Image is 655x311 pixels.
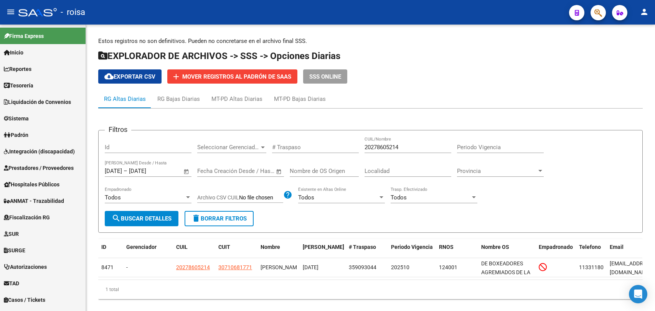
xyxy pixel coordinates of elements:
mat-icon: help [283,190,292,199]
span: ID [101,244,106,250]
datatable-header-cell: CUIL [173,239,215,264]
span: Mover registros al PADRÓN de SAAS [182,73,291,80]
span: 124001 [439,264,457,270]
span: [PERSON_NAME] [261,264,302,270]
button: Mover registros al PADRÓN de SAAS [167,69,297,84]
button: Borrar Filtros [185,211,254,226]
span: Borrar Filtros [191,215,247,222]
button: Open calendar [275,167,284,176]
datatable-header-cell: Nombre OS [478,239,536,264]
span: # Traspaso [349,244,376,250]
span: Telefono [579,244,601,250]
button: Buscar Detalles [105,211,178,226]
span: Autorizaciones [4,263,47,271]
span: - roisa [61,4,85,21]
span: 8471 [101,264,114,270]
span: - [126,264,128,270]
span: Empadronado [539,244,573,250]
span: Nombre [261,244,280,250]
mat-icon: cloud_download [104,72,114,81]
span: Casos / Tickets [4,296,45,304]
span: SSS ONLINE [309,73,341,80]
span: – [124,168,127,174]
span: Email [610,244,624,250]
div: RG Bajas Diarias [157,95,200,103]
div: Open Intercom Messenger [629,285,647,303]
div: MT-PD Altas Diarias [211,95,262,103]
datatable-header-cell: Nombre [257,239,300,264]
datatable-header-cell: Fecha Traspaso [300,239,346,264]
span: Fiscalización RG [4,213,50,222]
button: Open calendar [182,167,191,176]
span: giselleo238+94@gmail.com [610,260,654,275]
span: Seleccionar Gerenciador [197,144,259,151]
span: Exportar CSV [104,73,155,80]
span: Inicio [4,48,23,57]
span: Firma Express [4,32,44,40]
span: SURGE [4,246,25,255]
span: Todos [298,194,314,201]
span: Todos [105,194,121,201]
button: Exportar CSV [98,69,162,84]
span: 20278605214 [176,264,210,270]
div: [DATE] [303,263,343,272]
mat-icon: menu [6,7,15,16]
datatable-header-cell: CUIT [215,239,257,264]
datatable-header-cell: ID [98,239,123,264]
span: CUIL [176,244,188,250]
p: Estos registros no son definitivos. Pueden no concretarse en el archivo final SSS. [98,37,643,45]
input: Fecha fin [129,168,166,174]
datatable-header-cell: RNOS [436,239,478,264]
span: Buscar Detalles [112,215,172,222]
span: Prestadores / Proveedores [4,164,74,172]
span: Tesorería [4,81,33,90]
mat-icon: delete [191,214,201,223]
span: Padrón [4,131,28,139]
span: Integración (discapacidad) [4,147,75,156]
span: Todos [391,194,407,201]
input: Fecha fin [235,168,272,174]
span: 359093044 [349,264,376,270]
span: EXPLORADOR DE ARCHIVOS -> SSS -> Opciones Diarias [98,51,340,61]
span: Provincia [457,168,537,174]
span: DE BOXEADORES AGREMIADOS DE LA [GEOGRAPHIC_DATA] [481,260,533,284]
span: 202510 [391,264,409,270]
span: Reportes [4,65,31,73]
span: 1133118074 [579,264,610,270]
div: 1 total [98,280,643,299]
span: SUR [4,230,19,238]
div: RG Altas Diarias [104,95,146,103]
mat-icon: add [172,72,181,81]
span: CUIT [218,244,230,250]
datatable-header-cell: Periodo Vigencia [388,239,436,264]
button: SSS ONLINE [303,69,347,84]
span: 30710681771 [218,264,252,270]
datatable-header-cell: # Traspaso [346,239,388,264]
datatable-header-cell: Email [607,239,649,264]
mat-icon: person [640,7,649,16]
span: Liquidación de Convenios [4,98,71,106]
span: Periodo Vigencia [391,244,433,250]
div: MT-PD Bajas Diarias [274,95,326,103]
span: Nombre OS [481,244,509,250]
input: Archivo CSV CUIL [239,194,283,201]
datatable-header-cell: Empadronado [536,239,576,264]
span: Archivo CSV CUIL [197,194,239,201]
span: RNOS [439,244,454,250]
span: TAD [4,279,19,288]
span: Gerenciador [126,244,157,250]
datatable-header-cell: Gerenciador [123,239,173,264]
span: [PERSON_NAME] [303,244,344,250]
input: Fecha inicio [105,168,122,174]
h3: Filtros [105,124,131,135]
span: Hospitales Públicos [4,180,59,189]
span: ANMAT - Trazabilidad [4,197,64,205]
input: Fecha inicio [197,168,228,174]
span: Sistema [4,114,29,123]
datatable-header-cell: Telefono [576,239,607,264]
mat-icon: search [112,214,121,223]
